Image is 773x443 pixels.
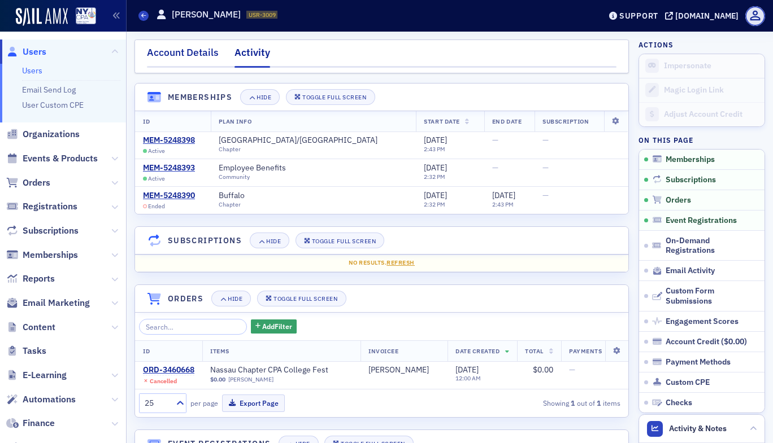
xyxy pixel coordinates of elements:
button: [DOMAIN_NAME] [665,12,742,20]
span: Memberships [23,249,78,261]
span: ID [143,347,150,355]
a: Nassau Chapter CPA College Fest [210,365,353,375]
span: Beth Carlson [368,365,440,375]
input: Search… [139,319,247,335]
span: — [542,135,549,145]
span: Engagement Scores [666,317,739,327]
a: MEM-5248390 [143,191,195,201]
a: Registrations [6,200,77,213]
span: — [492,163,498,173]
div: Adjust Account Credit [664,109,759,120]
span: On-Demand Registrations [666,236,759,256]
span: Active [148,147,165,155]
span: Users [23,46,46,58]
span: [DATE] [424,190,447,200]
h4: Orders [168,293,203,305]
a: Reports [6,273,55,285]
a: Events & Products [6,152,98,165]
a: [PERSON_NAME] [368,365,429,375]
span: Refresh [386,258,415,266]
span: ID [143,117,150,125]
h4: Memberships [168,91,232,103]
button: Toggle Full Screen [257,291,346,306]
span: Orders [666,195,691,205]
div: Hide [266,238,281,244]
span: Custom Form Submissions [666,286,759,306]
a: Content [6,321,55,334]
span: [DATE] [455,365,479,375]
span: Profile [745,6,765,26]
button: Hide [211,291,251,306]
h4: On this page [639,135,765,145]
span: Total [525,347,544,355]
div: 25 [145,397,170,409]
a: MEM-5248398 [143,135,195,146]
span: Ended [148,203,165,210]
a: Employee Benefits [219,163,296,173]
span: Payment Methods [666,357,731,367]
a: Subscriptions [6,225,79,237]
a: [GEOGRAPHIC_DATA]/[GEOGRAPHIC_DATA] [219,135,388,146]
span: Add Filter [262,321,292,331]
div: Account Credit ( ) [666,337,747,347]
button: AddFilter [251,319,297,334]
time: 2:32 PM [424,200,445,208]
span: Custom CPE [666,378,710,388]
div: Hide [257,94,271,100]
a: Automations [6,393,76,406]
span: Plan Info [219,117,252,125]
div: Toggle Full Screen [273,296,337,302]
div: Community [219,173,296,181]
span: — [569,365,575,375]
span: — [542,190,549,200]
span: Subscription [542,117,589,125]
button: Hide [250,233,289,248]
span: $0.00 [210,376,225,383]
time: 2:43 PM [492,200,514,208]
a: [PERSON_NAME] [228,376,273,383]
img: SailAMX [76,7,96,25]
span: Active [148,175,165,182]
a: Tasks [6,345,46,357]
span: Organizations [23,128,80,141]
span: [DATE] [492,190,515,200]
button: Impersonate [664,61,711,71]
span: Checks [666,398,692,408]
time: 2:43 PM [424,145,445,153]
span: Registrations [23,200,77,213]
div: Account Details [147,45,219,66]
span: [DATE] [424,135,447,145]
span: Subscriptions [666,175,716,185]
span: $0.00 [724,336,744,346]
div: Hide [228,296,242,302]
a: MEM-5248393 [143,163,195,173]
time: 12:00 AM [455,374,481,382]
div: No results. [143,258,620,267]
a: Organizations [6,128,80,141]
span: E-Learning [23,369,67,381]
span: Events & Products [23,152,98,165]
a: Users [22,65,42,76]
div: Magic Login Link [664,85,759,95]
a: ORD-3460668 [143,365,194,375]
a: Orders [6,177,50,189]
div: Cancelled [150,378,177,385]
a: Users [6,46,46,58]
span: Reports [23,273,55,285]
span: Event Registrations [666,216,737,226]
span: Email Activity [666,266,715,276]
button: Hide [240,89,280,105]
a: Email Marketing [6,297,90,309]
label: per page [190,398,218,408]
a: Adjust Account Credit [639,102,765,126]
span: Email Marketing [23,297,90,309]
div: Support [619,11,658,21]
span: Items [210,347,229,355]
div: Activity [234,45,270,68]
span: — [542,163,549,173]
strong: 1 [595,398,603,408]
div: Toggle Full Screen [302,94,366,100]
